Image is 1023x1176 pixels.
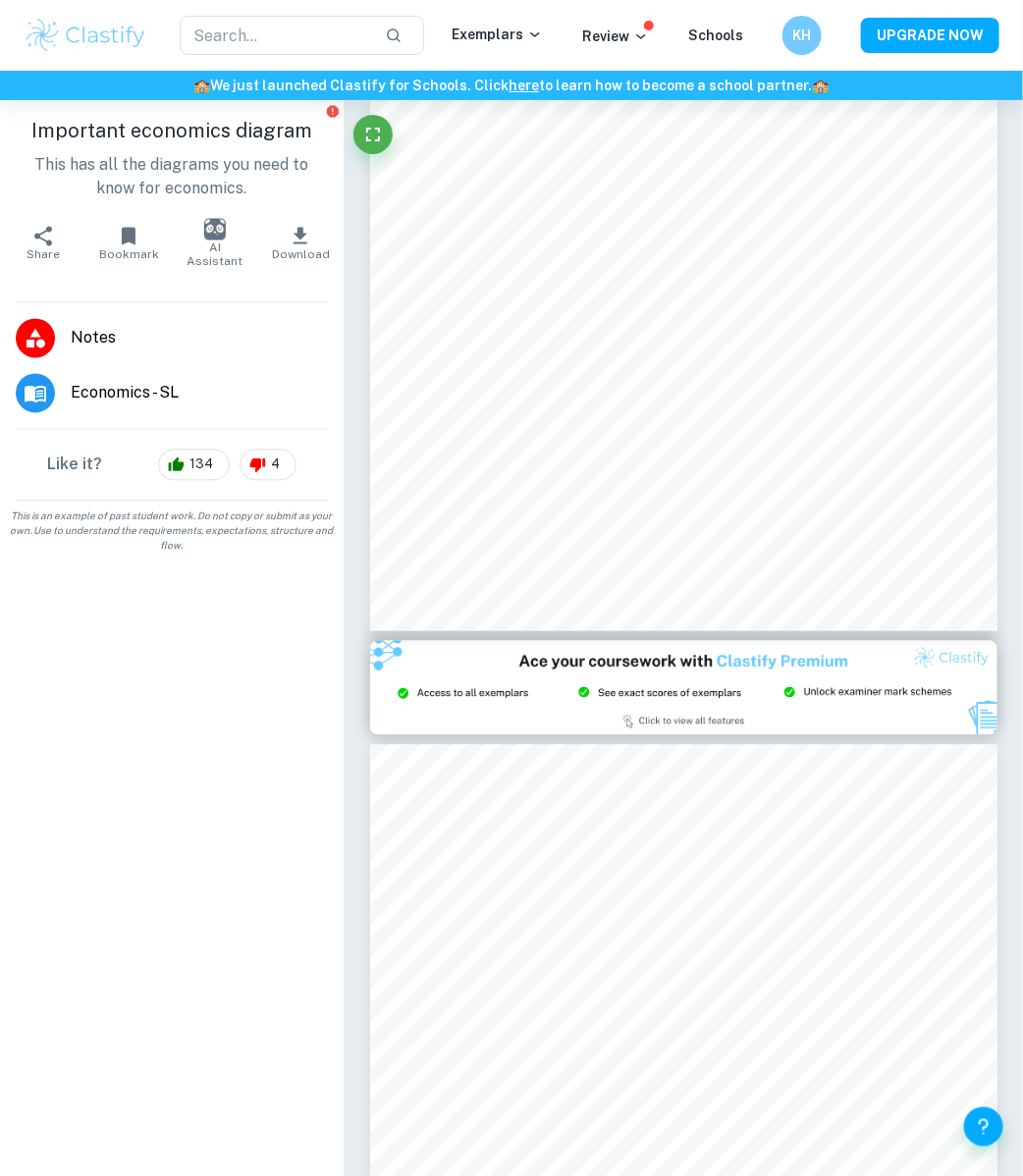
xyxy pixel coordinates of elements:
[688,27,743,43] a: Schools
[204,219,226,241] img: AI Assistant
[47,454,102,477] h6: Like it?
[180,16,369,55] input: Search...
[258,216,345,271] button: Download
[861,18,999,53] button: UPGRADE NOW
[8,509,336,554] span: This is an example of past student work. Do not copy or submit as your own. Use to understand the...
[813,78,830,93] span: 🏫
[782,16,822,55] button: KH
[71,327,328,350] span: Notes
[260,455,291,475] span: 4
[24,16,148,55] img: Clastify logo
[158,450,230,481] div: 134
[964,1107,1003,1147] button: Help and Feedback
[370,641,997,735] img: Ad
[791,25,814,46] h6: KH
[86,216,173,271] button: Bookmark
[452,24,543,45] p: Exemplars
[179,455,224,475] span: 134
[172,216,258,271] button: AI Assistant
[27,248,60,262] span: Share
[71,382,328,405] span: Economics - SL
[582,26,649,47] p: Review
[353,115,393,154] button: Fullscreen
[16,153,328,200] p: This has all the diagrams you need to know for economics.
[510,78,540,93] a: here
[184,241,246,269] span: AI Assistant
[4,75,1019,96] h6: We just launched Clastify for Schools. Click to learn how to become a school partner.
[99,248,159,262] span: Bookmark
[240,450,296,481] div: 4
[194,78,211,93] span: 🏫
[16,116,328,145] h1: Important economics diagram
[325,104,340,119] button: Report issue
[272,248,330,262] span: Download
